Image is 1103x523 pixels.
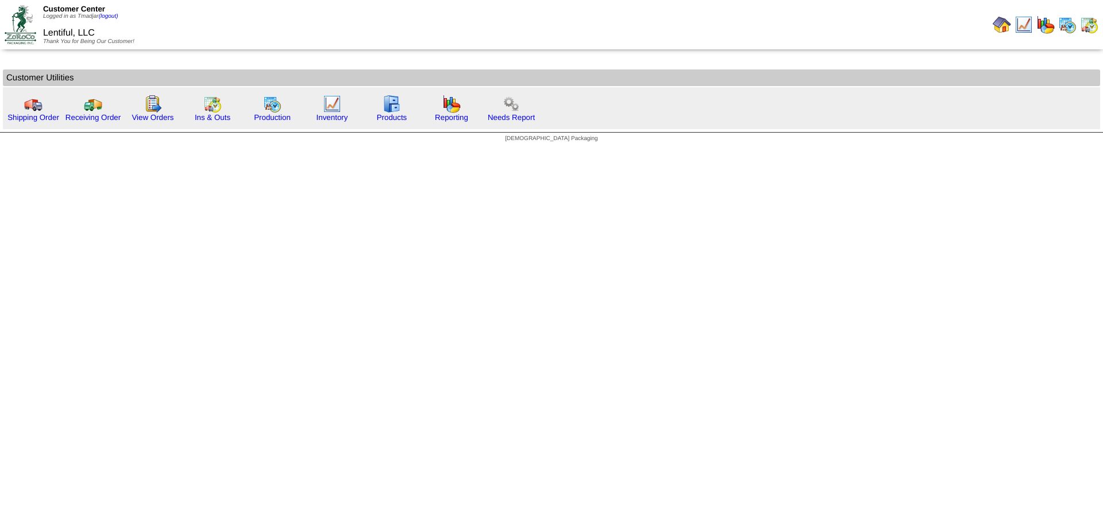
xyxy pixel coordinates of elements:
a: (logout) [99,13,118,20]
img: graph.gif [1036,16,1055,34]
img: graph.gif [442,95,461,113]
img: workorder.gif [144,95,162,113]
a: Receiving Order [65,113,121,122]
a: Ins & Outs [195,113,230,122]
img: ZoRoCo_Logo(Green%26Foil)%20jpg.webp [5,5,36,44]
img: cabinet.gif [383,95,401,113]
a: Inventory [317,113,348,122]
span: Lentiful, LLC [43,28,95,38]
a: Shipping Order [7,113,59,122]
span: [DEMOGRAPHIC_DATA] Packaging [505,135,597,142]
img: line_graph.gif [323,95,341,113]
a: Production [254,113,291,122]
a: View Orders [132,113,173,122]
td: Customer Utilities [3,69,1100,86]
img: calendarprod.gif [1058,16,1077,34]
span: Logged in as Tmadjar [43,13,118,20]
a: Needs Report [488,113,535,122]
a: Reporting [435,113,468,122]
img: truck.gif [24,95,43,113]
img: line_graph.gif [1015,16,1033,34]
a: Products [377,113,407,122]
span: Thank You for Being Our Customer! [43,38,134,45]
span: Customer Center [43,5,105,13]
img: calendarprod.gif [263,95,281,113]
img: calendarinout.gif [1080,16,1098,34]
img: truck2.gif [84,95,102,113]
img: home.gif [993,16,1011,34]
img: calendarinout.gif [203,95,222,113]
img: workflow.png [502,95,520,113]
